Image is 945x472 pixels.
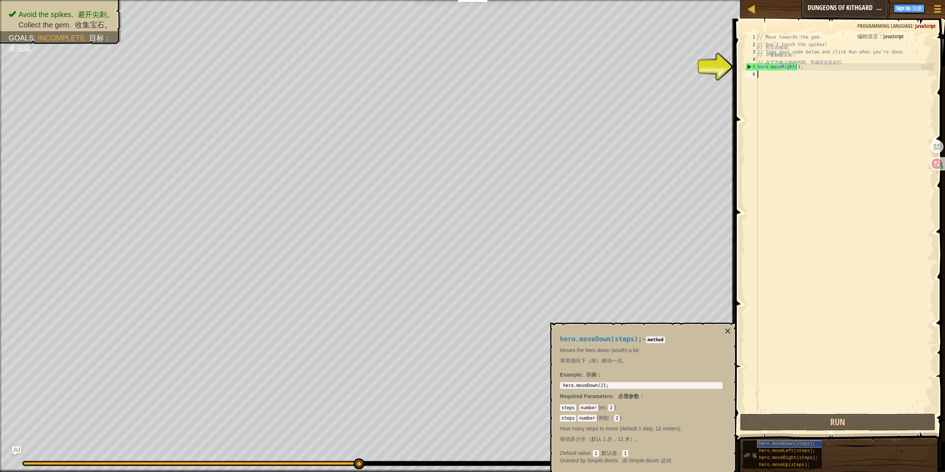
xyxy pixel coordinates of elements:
span: Default value [560,450,590,456]
em: Simple Boots. [560,458,677,463]
span: : [576,404,579,410]
code: steps [560,404,576,411]
h4: - [560,336,723,343]
code: 2 [614,415,620,421]
font: 默认值： [602,450,628,456]
font: 必需参数： [618,393,644,399]
span: hero.moveDown(steps); [560,335,642,343]
code: 1 [593,450,599,457]
code: method [646,336,665,343]
span: ex [600,404,606,410]
font: : (例如： ) [560,415,622,421]
span: Granted by [560,458,587,463]
span: : [612,393,616,399]
code: number [579,404,598,411]
span: : [590,450,593,456]
p: Moves the hero down (south) a bit. [560,346,723,367]
font: 由 Simple Boots 提供。 [622,458,676,463]
font: 移动多少步（默认 1 步，12 米）。 [560,436,641,442]
span: Required Parameters [560,393,612,399]
span: : [606,404,609,410]
code: number [578,415,597,421]
font: 将英雄向下（南）移动一点。 [560,358,628,364]
code: 1 [622,450,628,457]
strong: : [560,372,602,378]
button: × [725,326,731,336]
font: 示例： [586,372,602,378]
span: Example [560,372,581,378]
p: How many steps to move (default 1 step, 12 meters). [560,425,723,446]
code: steps [560,415,576,421]
code: 2 [608,404,614,411]
div: ( ) [560,404,723,456]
